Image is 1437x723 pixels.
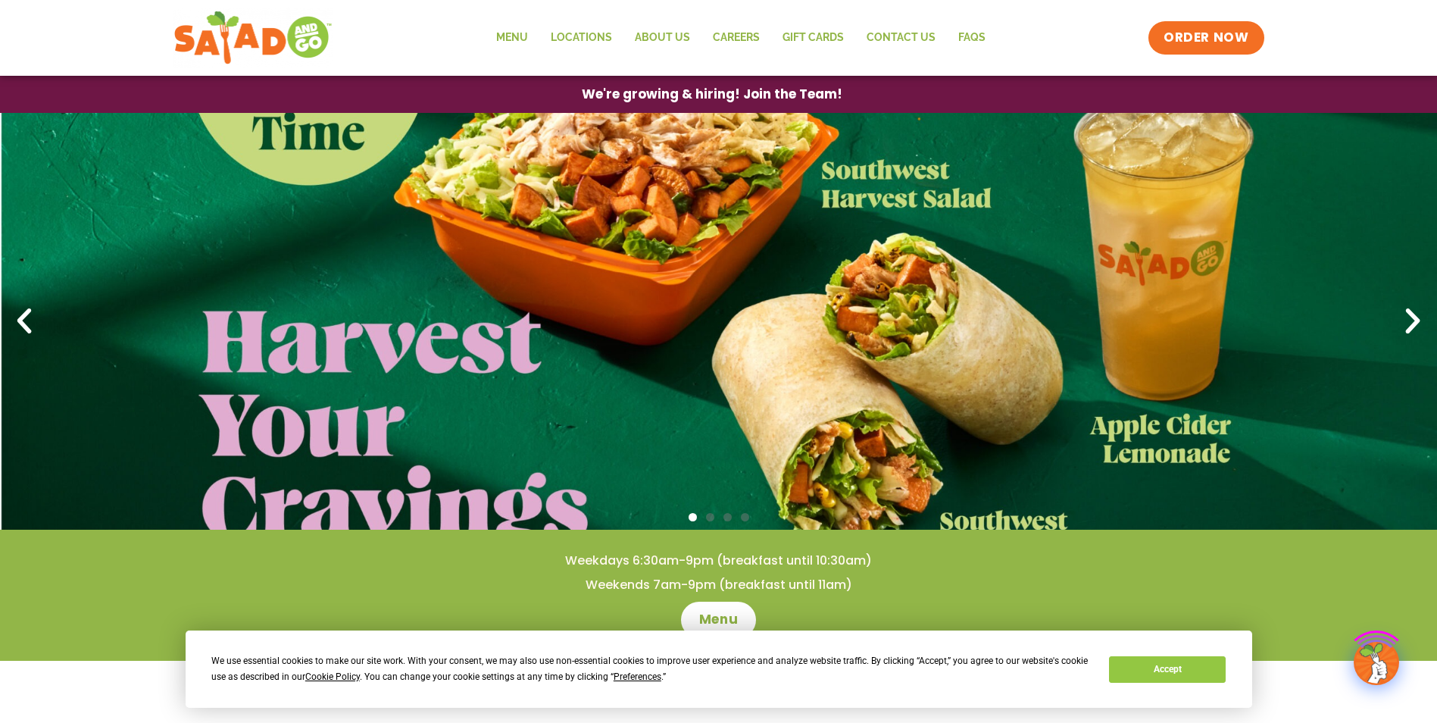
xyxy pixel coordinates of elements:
[582,88,842,101] span: We're growing & hiring! Join the Team!
[30,552,1407,569] h4: Weekdays 6:30am-9pm (breakfast until 10:30am)
[689,513,697,521] span: Go to slide 1
[699,611,738,629] span: Menu
[8,305,41,338] div: Previous slide
[559,77,865,112] a: We're growing & hiring! Join the Team!
[1164,29,1248,47] span: ORDER NOW
[706,513,714,521] span: Go to slide 2
[771,20,855,55] a: GIFT CARDS
[30,577,1407,593] h4: Weekends 7am-9pm (breakfast until 11am)
[305,671,360,682] span: Cookie Policy
[211,653,1091,685] div: We use essential cookies to make our site work. With your consent, we may also use non-essential ...
[539,20,623,55] a: Locations
[485,20,997,55] nav: Menu
[1109,656,1226,683] button: Accept
[855,20,947,55] a: Contact Us
[741,513,749,521] span: Go to slide 4
[614,671,661,682] span: Preferences
[947,20,997,55] a: FAQs
[186,631,1252,708] div: Cookie Consent Prompt
[681,602,756,638] a: Menu
[701,20,771,55] a: Careers
[485,20,539,55] a: Menu
[723,513,732,521] span: Go to slide 3
[1396,305,1429,338] div: Next slide
[1148,21,1264,55] a: ORDER NOW
[173,8,333,68] img: new-SAG-logo-768×292
[623,20,701,55] a: About Us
